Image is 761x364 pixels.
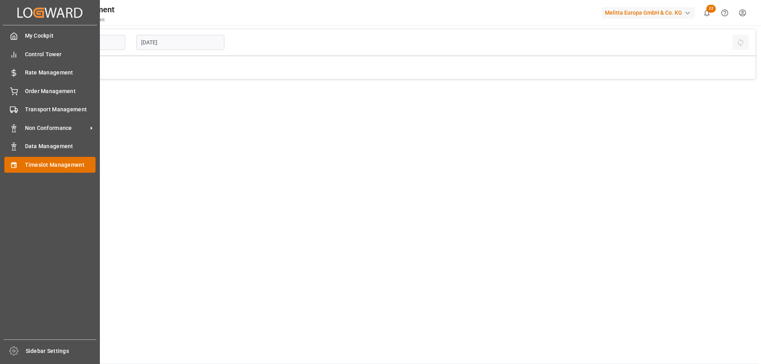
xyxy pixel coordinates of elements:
[706,5,716,13] span: 22
[716,4,734,22] button: Help Center
[26,347,97,355] span: Sidebar Settings
[25,142,96,151] span: Data Management
[602,7,695,19] div: Melitta Europa GmbH & Co. KG
[25,87,96,95] span: Order Management
[4,102,96,117] a: Transport Management
[25,69,96,77] span: Rate Management
[25,32,96,40] span: My Cockpit
[602,5,698,20] button: Melitta Europa GmbH & Co. KG
[4,139,96,154] a: Data Management
[4,83,96,99] a: Order Management
[4,157,96,172] a: Timeslot Management
[698,4,716,22] button: show 22 new notifications
[25,50,96,59] span: Control Tower
[25,161,96,169] span: Timeslot Management
[25,124,88,132] span: Non Conformance
[4,46,96,62] a: Control Tower
[25,105,96,114] span: Transport Management
[4,65,96,80] a: Rate Management
[4,28,96,44] a: My Cockpit
[136,35,224,50] input: DD-MM-YYYY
